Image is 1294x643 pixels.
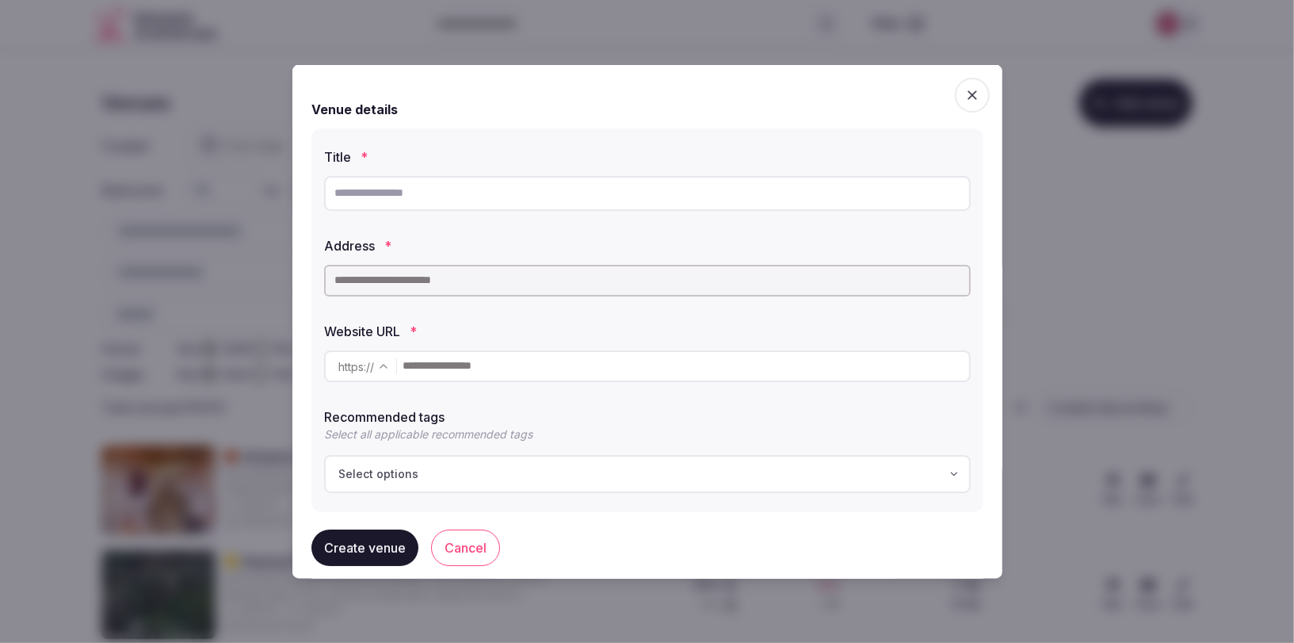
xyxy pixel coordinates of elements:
label: Recommended tags [324,410,971,423]
label: Title [324,150,971,163]
label: Address [324,239,971,251]
button: Cancel [431,530,500,566]
label: Website URL [324,324,971,337]
h2: Venue details [311,99,398,118]
span: Select options [338,465,418,481]
p: Select all applicable recommended tags [324,426,971,442]
button: Select options [324,454,971,492]
button: Create venue [311,530,418,566]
